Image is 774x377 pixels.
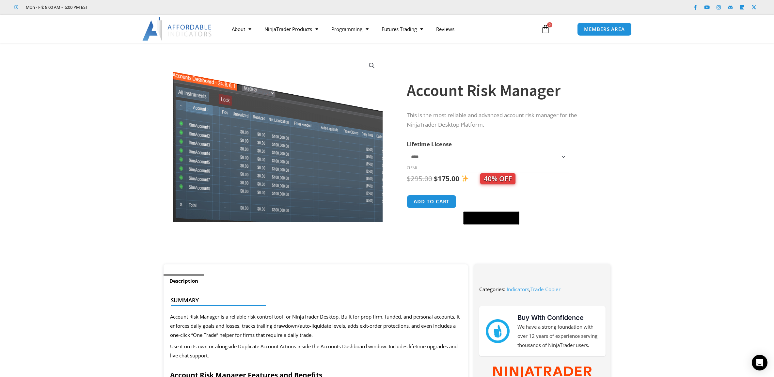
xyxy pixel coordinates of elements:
[584,27,625,32] span: MEMBERS AREA
[577,23,632,36] a: MEMBERS AREA
[24,3,88,11] span: Mon - Fri: 8:00 AM – 6:00 PM EST
[462,175,468,182] img: ✨
[547,22,552,27] span: 0
[164,275,204,287] a: Description
[407,195,456,208] button: Add to cart
[142,17,213,41] img: LogoAI | Affordable Indicators – NinjaTrader
[479,286,505,292] span: Categories:
[407,111,597,130] p: This is the most reliable and advanced account risk manager for the NinjaTrader Desktop Platform.
[171,297,456,304] h4: Summary
[480,173,515,184] span: 40% OFF
[407,165,417,170] a: Clear options
[366,60,378,71] a: View full-screen image gallery
[530,286,561,292] a: Trade Copier
[434,174,438,183] span: $
[407,140,452,148] label: Lifetime License
[170,343,458,359] span: Use it on its own or alongside Duplicate Account Actions inside the Accounts Dashboard window. In...
[225,22,258,37] a: About
[517,322,599,350] p: We have a strong foundation with over 12 years of experience serving thousands of NinjaTrader users.
[752,355,767,370] div: Open Intercom Messenger
[407,79,597,102] h1: Account Risk Manager
[375,22,430,37] a: Futures Trading
[517,313,599,322] h3: Buy With Confidence
[531,20,560,39] a: 0
[463,212,519,225] button: Buy with GPay
[407,174,432,183] bdi: 295.00
[407,229,597,234] iframe: PayPal Message 1
[407,174,411,183] span: $
[430,22,461,37] a: Reviews
[486,319,509,343] img: mark thumbs good 43913 | Affordable Indicators – NinjaTrader
[225,22,533,37] nav: Menu
[462,194,521,210] iframe: Secure express checkout frame
[434,174,459,183] bdi: 175.00
[170,313,460,338] span: Account Risk Manager is a reliable risk control tool for NinjaTrader Desktop. Built for prop firm...
[507,286,529,292] a: Indicators
[325,22,375,37] a: Programming
[97,4,195,10] iframe: Customer reviews powered by Trustpilot
[507,286,561,292] span: ,
[258,22,325,37] a: NinjaTrader Products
